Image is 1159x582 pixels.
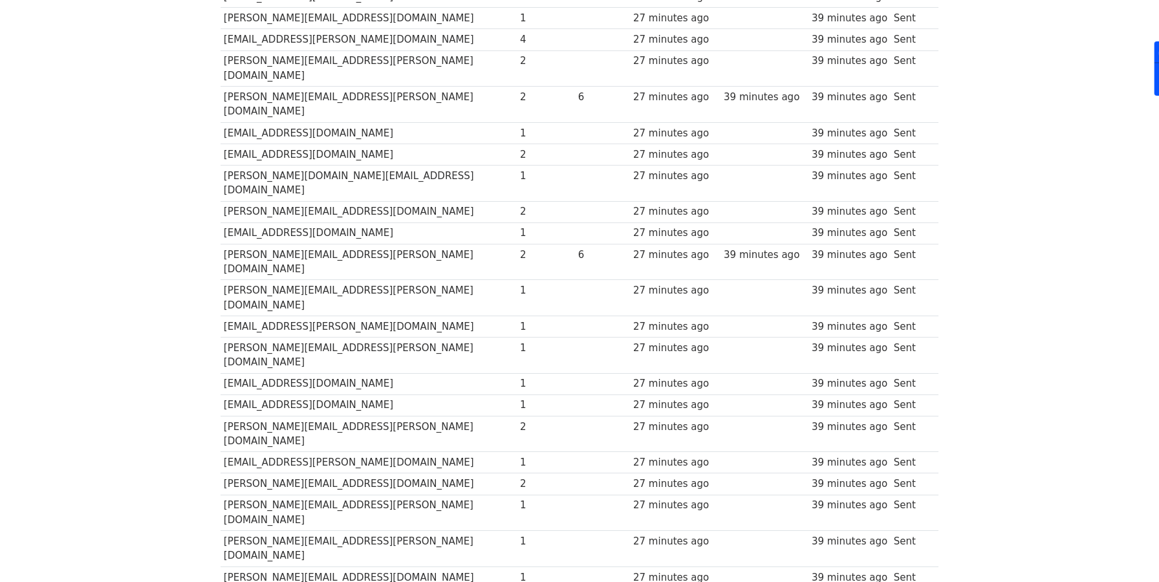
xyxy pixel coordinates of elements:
td: [EMAIL_ADDRESS][PERSON_NAME][DOMAIN_NAME] [221,29,517,50]
div: 39 minutes ago [812,126,887,141]
td: Sent [891,201,932,222]
td: [EMAIL_ADDRESS][DOMAIN_NAME] [221,122,517,144]
div: 27 minutes ago [633,498,717,513]
div: 2 [520,477,572,491]
div: 39 minutes ago [812,90,887,105]
div: 2 [520,248,572,263]
td: Sent [891,495,932,531]
div: 27 minutes ago [633,54,717,69]
td: [PERSON_NAME][EMAIL_ADDRESS][DOMAIN_NAME] [221,8,517,29]
div: 27 minutes ago [633,398,717,413]
div: 2 [520,204,572,219]
td: Sent [891,8,932,29]
div: 27 minutes ago [633,126,717,141]
td: [PERSON_NAME][EMAIL_ADDRESS][PERSON_NAME][DOMAIN_NAME] [221,50,517,87]
td: [EMAIL_ADDRESS][PERSON_NAME][DOMAIN_NAME] [221,452,517,473]
td: Sent [891,222,932,244]
div: 27 minutes ago [633,376,717,391]
div: 27 minutes ago [633,455,717,470]
td: Sent [891,416,932,452]
div: 39 minutes ago [812,498,887,513]
div: 2 [520,90,572,105]
div: 39 minutes ago [812,455,887,470]
div: 27 minutes ago [633,204,717,219]
div: 27 minutes ago [633,534,717,549]
td: Sent [891,316,932,337]
div: 27 minutes ago [633,169,717,184]
td: Sent [891,473,932,495]
div: 39 minutes ago [812,534,887,549]
td: Sent [891,373,932,394]
td: Sent [891,144,932,165]
td: Sent [891,29,932,50]
div: 39 minutes ago [812,341,887,356]
div: 39 minutes ago [724,248,805,263]
div: 39 minutes ago [812,477,887,491]
div: 39 minutes ago [812,248,887,263]
td: Sent [891,531,932,567]
div: 39 minutes ago [812,147,887,162]
td: Sent [891,244,932,280]
div: 2 [520,54,572,69]
div: 1 [520,169,572,184]
div: 27 minutes ago [633,147,717,162]
div: 39 minutes ago [812,204,887,219]
div: 27 minutes ago [633,319,717,334]
div: 2 [520,147,572,162]
td: [PERSON_NAME][EMAIL_ADDRESS][PERSON_NAME][DOMAIN_NAME] [221,280,517,316]
td: [PERSON_NAME][EMAIL_ADDRESS][PERSON_NAME][DOMAIN_NAME] [221,495,517,531]
div: 6 [578,90,627,105]
div: 39 minutes ago [812,54,887,69]
div: 39 minutes ago [812,226,887,241]
td: [PERSON_NAME][EMAIL_ADDRESS][DOMAIN_NAME] [221,201,517,222]
td: [PERSON_NAME][EMAIL_ADDRESS][PERSON_NAME][DOMAIN_NAME] [221,244,517,280]
td: [PERSON_NAME][EMAIL_ADDRESS][PERSON_NAME][DOMAIN_NAME] [221,87,517,123]
td: Sent [891,394,932,416]
div: 39 minutes ago [812,420,887,435]
div: 1 [520,534,572,549]
div: 27 minutes ago [633,11,717,26]
td: [PERSON_NAME][EMAIL_ADDRESS][PERSON_NAME][DOMAIN_NAME] [221,531,517,567]
div: 27 minutes ago [633,248,717,263]
div: 39 minutes ago [724,90,805,105]
div: 39 minutes ago [812,32,887,47]
div: 1 [520,226,572,241]
div: 27 minutes ago [633,283,717,298]
td: [EMAIL_ADDRESS][DOMAIN_NAME] [221,222,517,244]
td: [PERSON_NAME][EMAIL_ADDRESS][PERSON_NAME][DOMAIN_NAME] [221,416,517,452]
td: [PERSON_NAME][EMAIL_ADDRESS][PERSON_NAME][DOMAIN_NAME] [221,338,517,374]
div: 2 [520,420,572,435]
div: 39 minutes ago [812,398,887,413]
td: [PERSON_NAME][DOMAIN_NAME][EMAIL_ADDRESS][DOMAIN_NAME] [221,165,517,201]
td: Sent [891,87,932,123]
td: Sent [891,165,932,201]
div: 27 minutes ago [633,420,717,435]
iframe: Chat Widget [1094,520,1159,582]
div: 1 [520,11,572,26]
div: 27 minutes ago [633,32,717,47]
div: 4 [520,32,572,47]
td: Sent [891,50,932,87]
td: Sent [891,452,932,473]
div: 27 minutes ago [633,226,717,241]
td: Sent [891,122,932,144]
div: 27 minutes ago [633,477,717,491]
td: [EMAIL_ADDRESS][PERSON_NAME][DOMAIN_NAME] [221,316,517,337]
div: 27 minutes ago [633,341,717,356]
div: 1 [520,498,572,513]
div: 1 [520,319,572,334]
div: 39 minutes ago [812,283,887,298]
div: 1 [520,376,572,391]
div: 27 minutes ago [633,90,717,105]
div: 1 [520,283,572,298]
div: 39 minutes ago [812,11,887,26]
td: Sent [891,280,932,316]
div: 39 minutes ago [812,169,887,184]
td: [PERSON_NAME][EMAIL_ADDRESS][DOMAIN_NAME] [221,473,517,495]
td: Sent [891,338,932,374]
div: 1 [520,341,572,356]
td: [EMAIL_ADDRESS][DOMAIN_NAME] [221,144,517,165]
div: 1 [520,398,572,413]
div: 1 [520,126,572,141]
